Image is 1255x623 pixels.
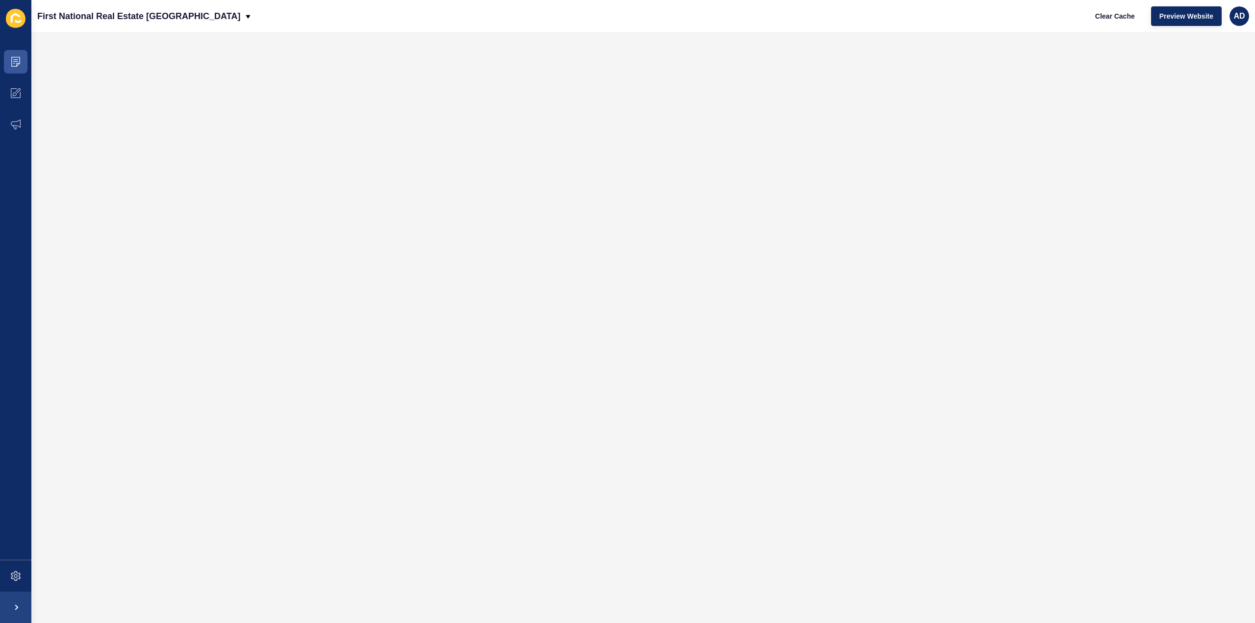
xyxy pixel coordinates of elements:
span: Preview Website [1159,11,1213,21]
button: Preview Website [1151,6,1222,26]
p: First National Real Estate [GEOGRAPHIC_DATA] [37,4,240,28]
span: AD [1233,11,1245,21]
button: Clear Cache [1087,6,1143,26]
span: Clear Cache [1095,11,1135,21]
